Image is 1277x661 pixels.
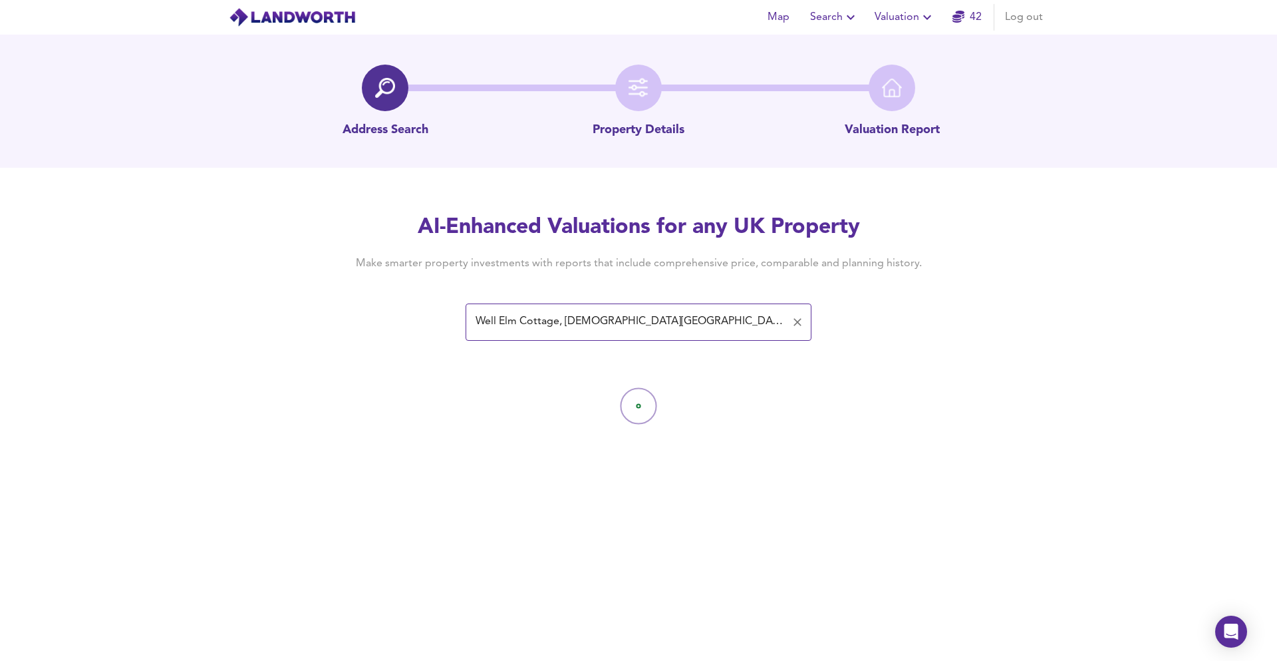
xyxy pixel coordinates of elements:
div: Open Intercom Messenger [1215,616,1247,648]
img: search-icon [375,78,395,98]
span: Log out [1005,8,1043,27]
h2: AI-Enhanced Valuations for any UK Property [335,213,942,242]
p: Valuation Report [845,122,940,139]
button: Valuation [869,4,940,31]
img: home-icon [882,78,902,98]
img: Loading... [572,339,705,473]
h4: Make smarter property investments with reports that include comprehensive price, comparable and p... [335,256,942,271]
p: Property Details [593,122,684,139]
span: Search [810,8,859,27]
img: filter-icon [629,78,648,98]
button: Log out [1000,4,1048,31]
button: Search [805,4,864,31]
input: Enter a postcode to start... [472,310,785,335]
img: logo [229,7,356,27]
button: Map [757,4,799,31]
a: 42 [952,8,982,27]
span: Map [762,8,794,27]
span: Valuation [875,8,935,27]
p: Address Search [343,122,428,139]
button: Clear [788,313,807,331]
button: 42 [946,4,988,31]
